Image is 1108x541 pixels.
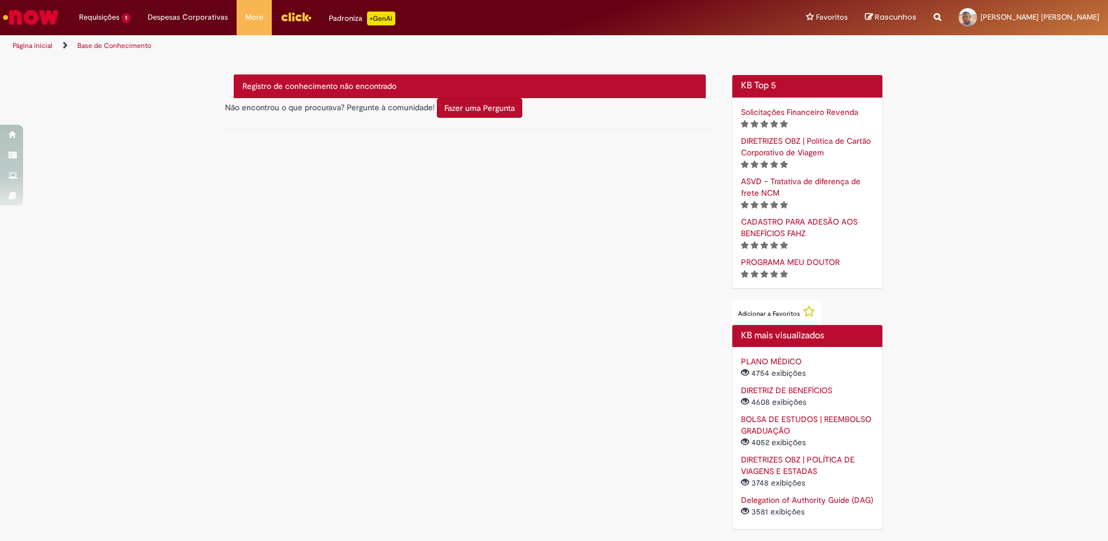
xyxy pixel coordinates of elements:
div: Padroniza [329,12,395,25]
img: click_logo_yellow_360x200.png [280,8,312,25]
i: 4 [770,120,778,128]
span: 3748 exibições [741,477,807,488]
button: Adicionar a Favoritos [732,300,821,324]
a: Delegation of Authority Guide (DAG) [741,495,873,505]
i: 4 [770,201,778,209]
a: PLANO MÉDICO [741,356,802,367]
i: 3 [761,270,768,278]
a: Base de Conhecimento [77,41,151,50]
span: More [245,12,263,23]
i: 2 [751,201,758,209]
i: 2 [751,241,758,249]
div: Registro de conhecimento não encontrado [234,74,706,98]
span: Adicionar a Favoritos [738,309,800,318]
a: BOLSA DE ESTUDOS | REEMBOLSO GRADUAÇÃO [741,414,871,436]
i: 2 [751,270,758,278]
span: [PERSON_NAME] [PERSON_NAME] [980,12,1099,22]
i: 5 [780,161,788,169]
ul: Trilhas de página [9,35,730,57]
i: 3 [761,161,768,169]
i: 3 [761,201,768,209]
i: 5 [780,270,788,278]
a: DIRETRIZ DE BENEFÍCIOS [741,385,832,396]
a: DIRETRIZES OBZ | POLÍTICA DE VIAGENS E ESTADAS [741,454,855,476]
i: 4 [770,241,778,249]
span: Requisições [79,12,119,23]
i: 4 [770,270,778,278]
i: 3 [761,120,768,128]
i: 4 [770,161,778,169]
a: Artigo, Solicitações Financeiro Revenda, classificação de 5 estrelas [741,107,858,117]
i: 1 [741,161,748,169]
button: Fazer uma Pergunta [437,98,522,118]
a: Página inicial [13,41,53,50]
a: Rascunhos [865,12,916,23]
i: 2 [751,120,758,128]
span: 3581 exibições [741,506,807,517]
span: Favoritos [816,12,848,23]
span: 1 [122,13,130,23]
p: +GenAi [367,12,395,25]
i: 5 [780,201,788,209]
a: Artigo, ASVD – Tratativa de diferença de frete NCM, classificação de 5 estrelas [741,176,860,198]
img: ServiceNow [1,6,61,29]
i: 1 [741,241,748,249]
i: 1 [741,201,748,209]
span: 4052 exibições [741,437,808,447]
span: 4754 exibições [741,368,808,378]
a: Artigo, PROGRAMA MEU DOUTOR, classificação de 5 estrelas [741,257,840,267]
span: 4608 exibições [741,397,808,407]
i: 5 [780,241,788,249]
a: Artigo, DIRETRIZES OBZ | Política de Cartão Corporativo de Viagem, classificação de 5 estrelas [741,136,871,158]
span: Despesas Corporativas [148,12,228,23]
a: Artigo, CADASTRO PARA ADESÃO AOS BENEFÍCIOS FAHZ, classificação de 5 estrelas [741,217,858,238]
i: 5 [780,120,788,128]
i: 1 [741,270,748,278]
ul: KB mais visualizados [741,356,874,517]
i: 2 [751,161,758,169]
a: Fazer uma Pergunta [437,102,522,113]
span: Rascunhos [875,12,916,23]
h2: KB Top 5 [741,81,874,91]
span: Não encontrou o que procurava? Pergunte à comunidade! [225,102,435,113]
i: 3 [761,241,768,249]
i: 1 [741,120,748,128]
h2: KB mais visualizados [741,331,874,341]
